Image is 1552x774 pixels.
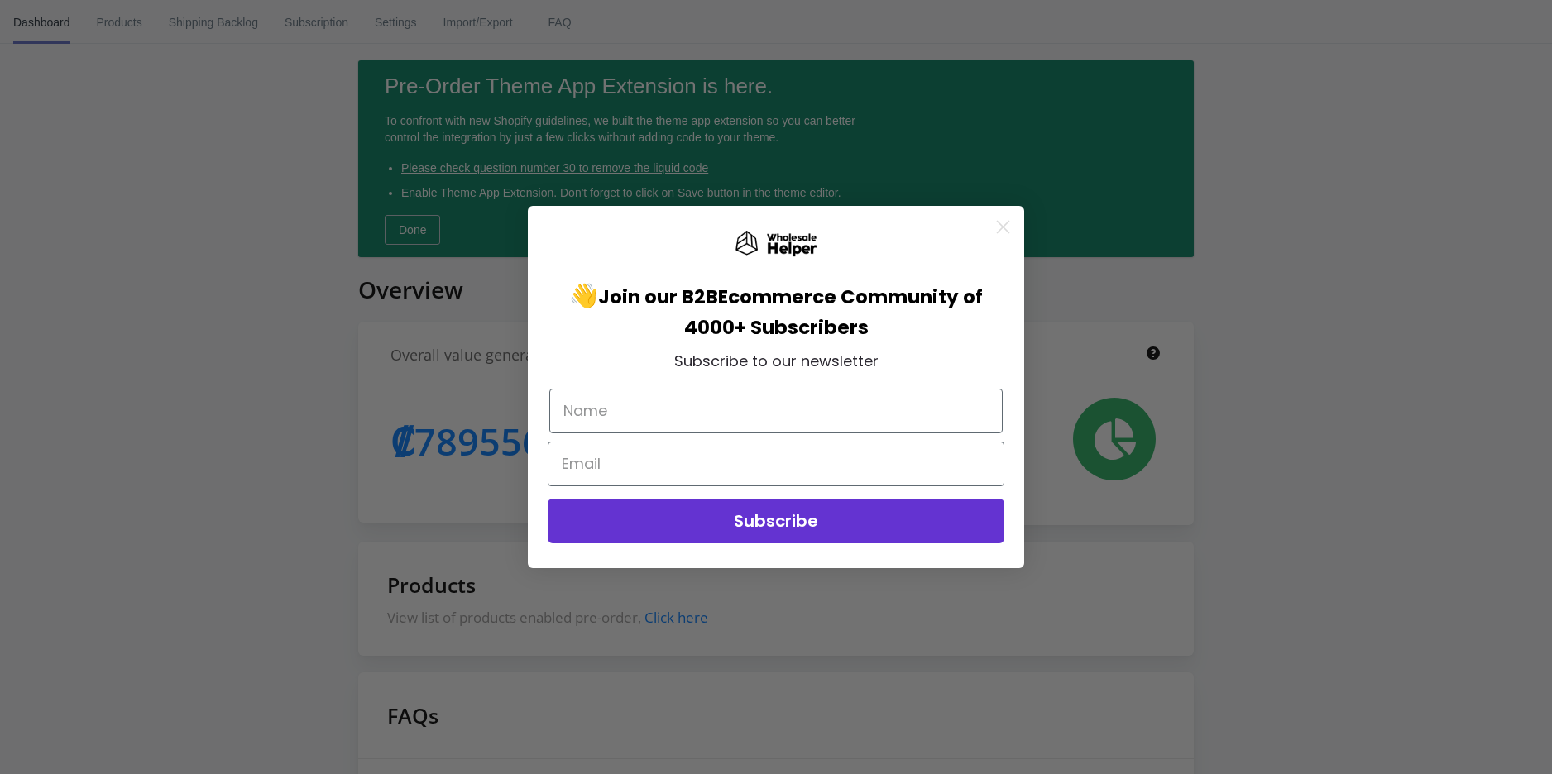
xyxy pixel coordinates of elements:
span: 👋 [569,279,718,312]
button: Subscribe [548,499,1004,543]
span: Subscribe to our newsletter [674,351,879,371]
input: Email [548,442,1004,486]
input: Name [549,389,1003,433]
button: Close dialog [989,213,1018,241]
span: Ecommerce Community of 4000+ Subscribers [684,284,984,341]
span: Join our B2B [598,284,718,310]
img: Wholesale Helper Logo [735,231,817,257]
